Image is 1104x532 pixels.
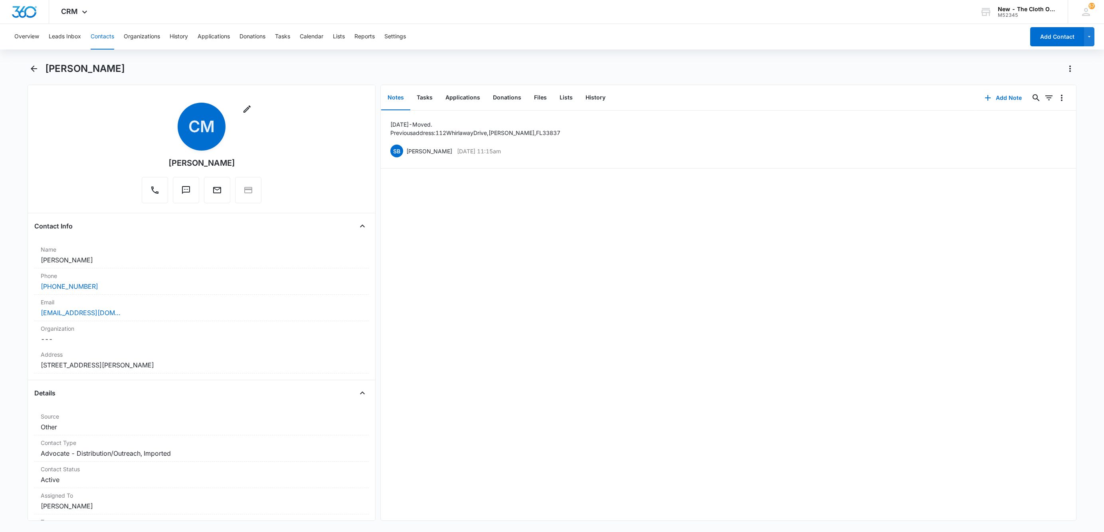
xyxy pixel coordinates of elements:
[41,422,362,432] dd: Other
[1088,3,1095,9] div: notifications count
[41,449,362,458] dd: Advocate - Distribution/Outreach, Imported
[410,85,439,110] button: Tasks
[1030,91,1043,104] button: Search...
[528,85,553,110] button: Files
[34,488,369,514] div: Assigned To[PERSON_NAME]
[487,85,528,110] button: Donations
[553,85,579,110] button: Lists
[173,189,199,196] a: Text
[34,221,73,231] h4: Contact Info
[1064,62,1076,75] button: Actions
[34,321,369,347] div: Organization---
[142,177,168,203] button: Call
[390,145,403,157] span: SB
[41,255,362,265] dd: [PERSON_NAME]
[41,282,98,291] a: [PHONE_NUMBER]
[34,242,369,268] div: Name[PERSON_NAME]
[41,272,362,280] label: Phone
[381,85,410,110] button: Notes
[173,177,199,203] button: Text
[41,308,121,318] a: [EMAIL_ADDRESS][DOMAIN_NAME]
[457,147,501,155] p: [DATE] 11:15am
[1043,91,1055,104] button: Filters
[34,388,55,398] h4: Details
[198,24,230,50] button: Applications
[1055,91,1068,104] button: Overflow Menu
[300,24,323,50] button: Calendar
[356,387,369,399] button: Close
[977,88,1030,107] button: Add Note
[91,24,114,50] button: Contacts
[439,85,487,110] button: Applications
[204,177,230,203] button: Email
[34,462,369,488] div: Contact StatusActive
[34,268,369,295] div: Phone[PHONE_NUMBER]
[390,120,560,129] p: [DATE] - Moved.
[142,189,168,196] a: Call
[354,24,375,50] button: Reports
[45,63,125,75] h1: [PERSON_NAME]
[178,103,226,151] span: CM
[239,24,265,50] button: Donations
[390,129,560,137] p: Previous address: 112 Whirlaway Drive, [PERSON_NAME], FL 33837
[34,347,369,373] div: Address[STREET_ADDRESS][PERSON_NAME]
[1088,3,1095,9] span: 57
[998,12,1056,18] div: account id
[41,475,362,484] dd: Active
[41,518,362,526] label: Tags
[34,435,369,462] div: Contact TypeAdvocate - Distribution/Outreach, Imported
[41,412,362,421] label: Source
[333,24,345,50] button: Lists
[34,409,369,435] div: SourceOther
[41,334,362,344] dd: ---
[275,24,290,50] button: Tasks
[41,298,362,306] label: Email
[170,24,188,50] button: History
[384,24,406,50] button: Settings
[61,7,78,16] span: CRM
[41,465,362,473] label: Contact Status
[34,295,369,321] div: Email[EMAIL_ADDRESS][DOMAIN_NAME]
[41,324,362,333] label: Organization
[998,6,1056,12] div: account name
[49,24,81,50] button: Leads Inbox
[28,62,40,75] button: Back
[168,157,235,169] div: [PERSON_NAME]
[579,85,612,110] button: History
[41,245,362,254] label: Name
[124,24,160,50] button: Organizations
[14,24,39,50] button: Overview
[41,491,362,500] label: Assigned To
[41,501,362,511] dd: [PERSON_NAME]
[41,439,362,447] label: Contact Type
[41,360,362,370] dd: [STREET_ADDRESS][PERSON_NAME]
[406,147,452,155] p: [PERSON_NAME]
[204,189,230,196] a: Email
[356,220,369,232] button: Close
[1030,27,1084,46] button: Add Contact
[41,350,362,359] label: Address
